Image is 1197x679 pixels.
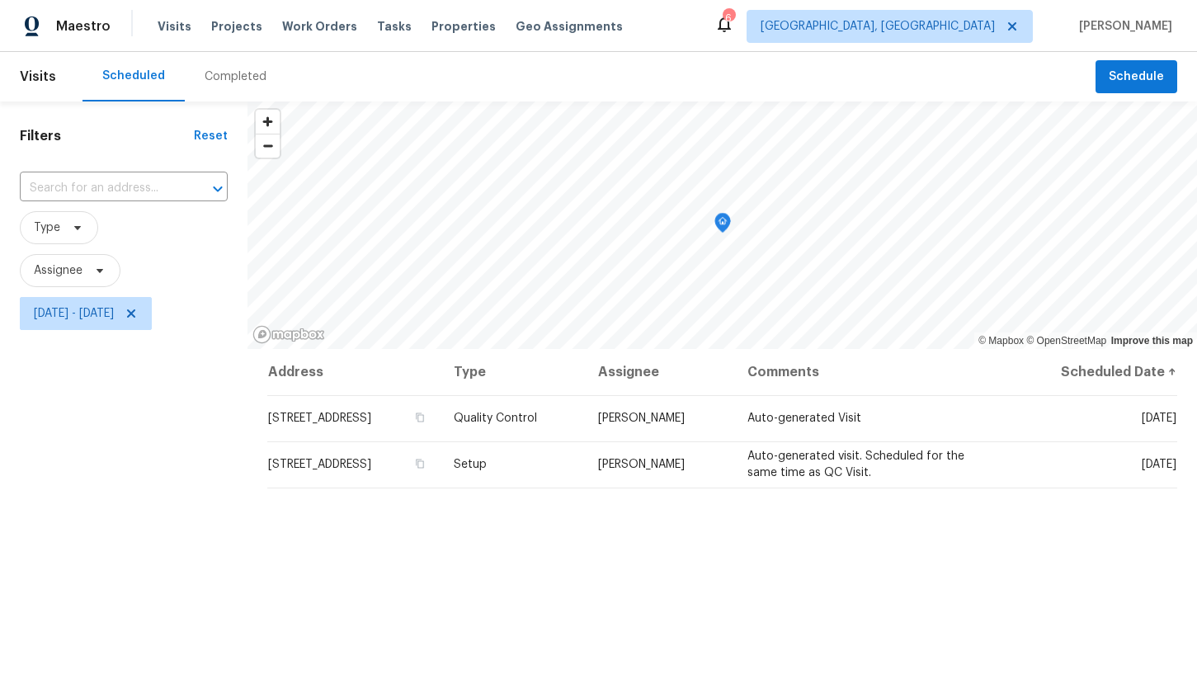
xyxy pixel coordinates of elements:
[252,325,325,344] a: Mapbox homepage
[747,413,861,424] span: Auto-generated Visit
[441,349,585,395] th: Type
[1109,67,1164,87] span: Schedule
[267,349,441,395] th: Address
[205,68,266,85] div: Completed
[158,18,191,35] span: Visits
[282,18,357,35] span: Work Orders
[454,413,537,424] span: Quality Control
[598,459,685,470] span: [PERSON_NAME]
[268,459,371,470] span: [STREET_ADDRESS]
[268,413,371,424] span: [STREET_ADDRESS]
[34,305,114,322] span: [DATE] - [DATE]
[1111,335,1193,347] a: Improve this map
[412,410,427,425] button: Copy Address
[256,134,280,158] button: Zoom out
[978,335,1024,347] a: Mapbox
[247,101,1197,349] canvas: Map
[734,349,1007,395] th: Comments
[256,110,280,134] button: Zoom in
[206,177,229,200] button: Open
[761,18,995,35] span: [GEOGRAPHIC_DATA], [GEOGRAPHIC_DATA]
[1026,335,1106,347] a: OpenStreetMap
[454,459,487,470] span: Setup
[20,59,56,95] span: Visits
[1142,459,1176,470] span: [DATE]
[1096,60,1177,94] button: Schedule
[585,349,733,395] th: Assignee
[747,450,964,479] span: Auto-generated visit. Scheduled for the same time as QC Visit.
[194,128,228,144] div: Reset
[1006,349,1177,395] th: Scheduled Date ↑
[1072,18,1172,35] span: [PERSON_NAME]
[412,456,427,471] button: Copy Address
[598,413,685,424] span: [PERSON_NAME]
[56,18,111,35] span: Maestro
[211,18,262,35] span: Projects
[723,10,734,26] div: 6
[34,262,82,279] span: Assignee
[516,18,623,35] span: Geo Assignments
[714,213,731,238] div: Map marker
[34,219,60,236] span: Type
[377,21,412,32] span: Tasks
[102,68,165,84] div: Scheduled
[1142,413,1176,424] span: [DATE]
[20,128,194,144] h1: Filters
[20,176,181,201] input: Search for an address...
[431,18,496,35] span: Properties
